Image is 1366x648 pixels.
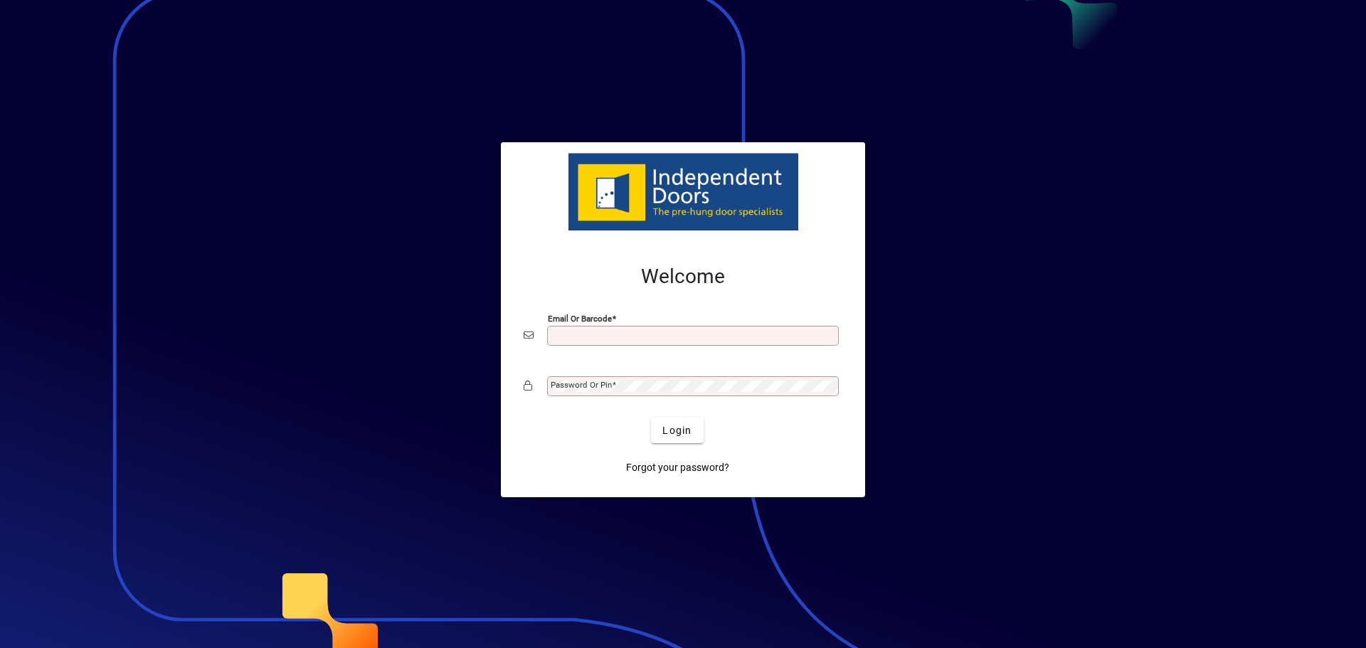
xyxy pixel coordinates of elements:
a: Forgot your password? [620,455,735,480]
button: Login [651,418,703,443]
h2: Welcome [524,265,842,289]
mat-label: Email or Barcode [548,314,612,324]
span: Login [662,423,692,438]
span: Forgot your password? [626,460,729,475]
mat-label: Password or Pin [551,380,612,390]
